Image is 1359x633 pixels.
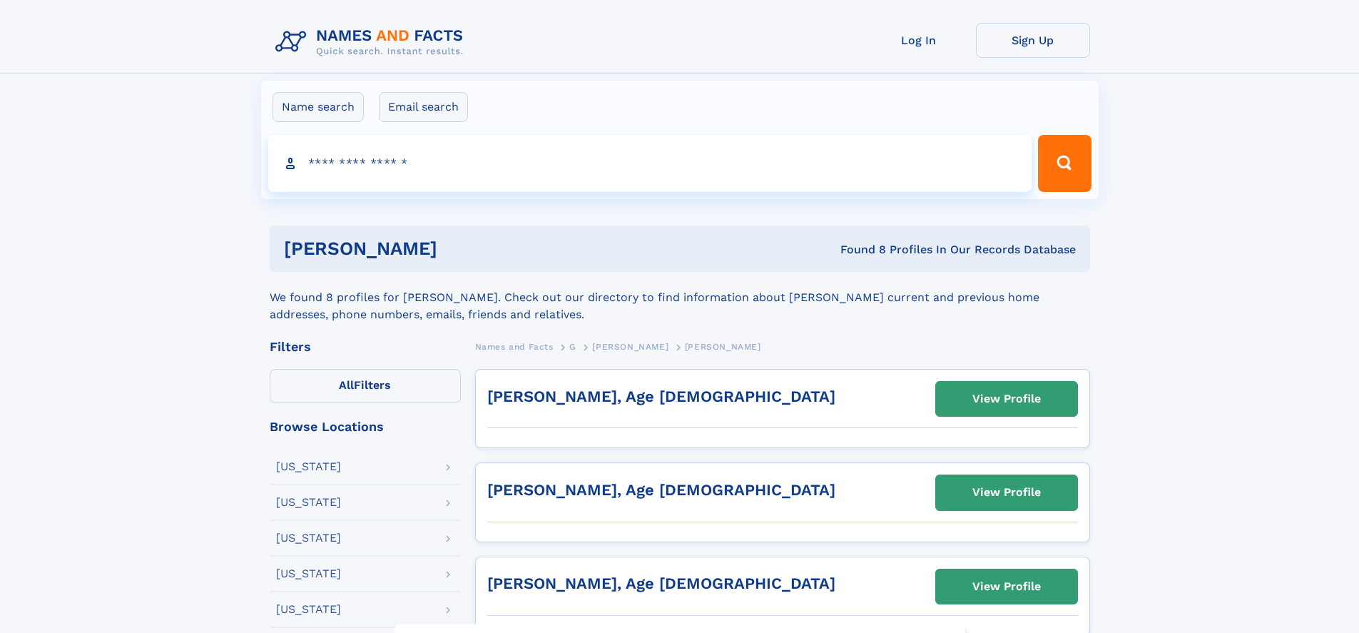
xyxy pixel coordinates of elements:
[936,475,1077,510] a: View Profile
[270,23,475,61] img: Logo Names and Facts
[339,378,354,392] span: All
[569,342,576,352] span: G
[936,382,1077,416] a: View Profile
[268,135,1032,192] input: search input
[284,240,639,258] h1: [PERSON_NAME]
[972,570,1041,603] div: View Profile
[862,23,976,58] a: Log In
[936,569,1077,604] a: View Profile
[569,338,576,355] a: G
[487,388,835,405] a: [PERSON_NAME], Age [DEMOGRAPHIC_DATA]
[270,420,461,433] div: Browse Locations
[276,532,341,544] div: [US_STATE]
[276,497,341,508] div: [US_STATE]
[638,242,1076,258] div: Found 8 Profiles In Our Records Database
[972,383,1041,415] div: View Profile
[276,461,341,472] div: [US_STATE]
[976,23,1090,58] a: Sign Up
[276,604,341,615] div: [US_STATE]
[270,340,461,353] div: Filters
[487,574,835,592] a: [PERSON_NAME], Age [DEMOGRAPHIC_DATA]
[685,342,761,352] span: [PERSON_NAME]
[475,338,554,355] a: Names and Facts
[276,568,341,579] div: [US_STATE]
[487,481,835,499] a: [PERSON_NAME], Age [DEMOGRAPHIC_DATA]
[273,92,364,122] label: Name search
[1038,135,1091,192] button: Search Button
[379,92,468,122] label: Email search
[270,369,461,403] label: Filters
[592,338,668,355] a: [PERSON_NAME]
[592,342,668,352] span: [PERSON_NAME]
[270,272,1090,323] div: We found 8 profiles for [PERSON_NAME]. Check out our directory to find information about [PERSON_...
[972,476,1041,509] div: View Profile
